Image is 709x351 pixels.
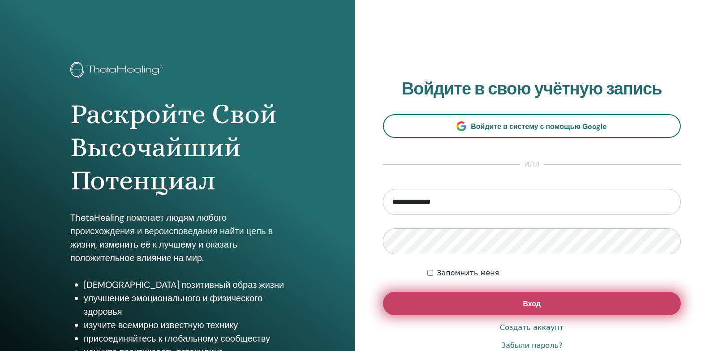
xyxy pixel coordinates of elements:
ya-tr-span: Забыли пароль? [501,341,563,350]
ya-tr-span: улучшение эмоционального и физического здоровья [84,292,262,317]
ya-tr-span: [DEMOGRAPHIC_DATA] позитивный образ жизни [84,279,284,291]
ya-tr-span: ThetaHealing помогает людям любого происхождения и вероисповедания найти цель в жизни, изменить е... [70,212,273,264]
ya-tr-span: Запомнить меня [437,269,499,277]
a: Войдите в систему с помощью Google [383,114,681,138]
ya-tr-span: изучите всемирно известную технику [84,319,238,331]
ya-tr-span: Войдите в систему с помощью Google [471,122,607,131]
ya-tr-span: Войдите в свою учётную запись [402,77,662,100]
ya-tr-span: Создать аккаунт [500,323,563,332]
ya-tr-span: или [524,160,540,169]
button: Вход [383,292,681,315]
a: Создать аккаунт [500,322,563,333]
ya-tr-span: Раскройте Свой Высочайший Потенциал [70,98,277,197]
a: Забыли пароль? [501,340,563,351]
div: Сохраняйте мою аутентификацию на неопределённый срок или до тех пор, пока я не выйду из системы в... [427,268,681,278]
ya-tr-span: присоединяйтесь к глобальному сообществу [84,333,270,344]
ya-tr-span: Вход [523,299,541,308]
